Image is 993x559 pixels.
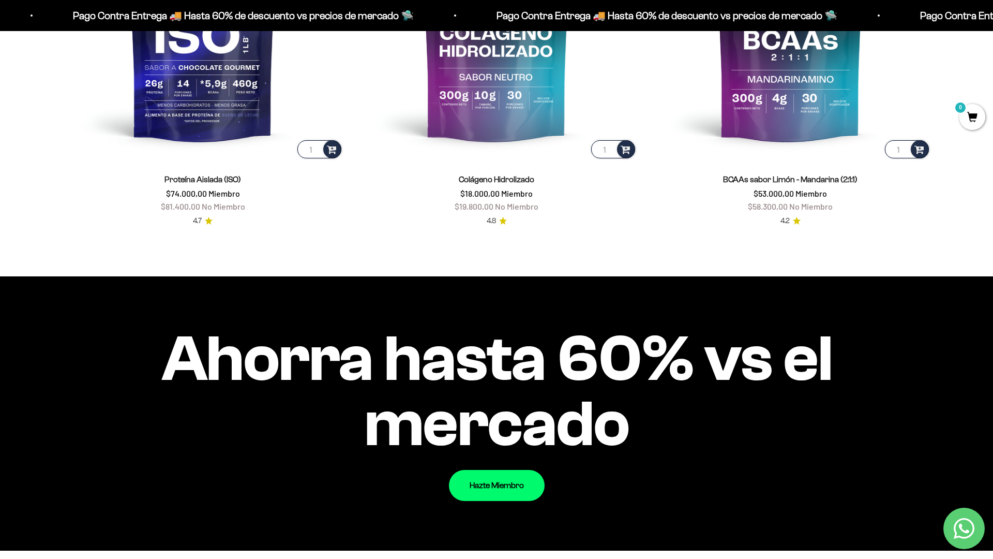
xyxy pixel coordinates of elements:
span: No Miembro [202,201,245,211]
a: Colágeno Hidrolizado [459,175,534,184]
a: Proteína Aislada (ISO) [164,175,241,184]
impact-text: Ahorra hasta 60% vs el mercado [62,326,931,457]
span: $74.000,00 [166,188,207,198]
a: 0 [959,112,985,124]
a: BCAAs sabor Limón - Mandarina (2:1:1) [723,175,857,184]
span: $18.000,00 [460,188,500,198]
span: No Miembro [789,201,833,211]
span: $81.400,00 [161,201,200,211]
a: 4.74.7 de 5.0 estrellas [193,215,213,227]
span: 4.2 [780,215,790,227]
span: Miembro [795,188,827,198]
a: 4.24.2 de 5.0 estrellas [780,215,801,227]
a: Hazte Miembro [449,470,545,501]
span: $58.300,00 [748,201,788,211]
span: $53.000,00 [754,188,794,198]
span: No Miembro [495,201,538,211]
span: $19.800,00 [455,201,493,211]
span: 4.8 [487,215,496,227]
p: Pago Contra Entrega 🚚 Hasta 60% de descuento vs precios de mercado 🛸 [494,7,835,24]
p: Pago Contra Entrega 🚚 Hasta 60% de descuento vs precios de mercado 🛸 [70,7,411,24]
span: Miembro [501,188,533,198]
a: 4.84.8 de 5.0 estrellas [487,215,507,227]
mark: 0 [954,101,967,114]
span: Miembro [208,188,240,198]
span: 4.7 [193,215,202,227]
